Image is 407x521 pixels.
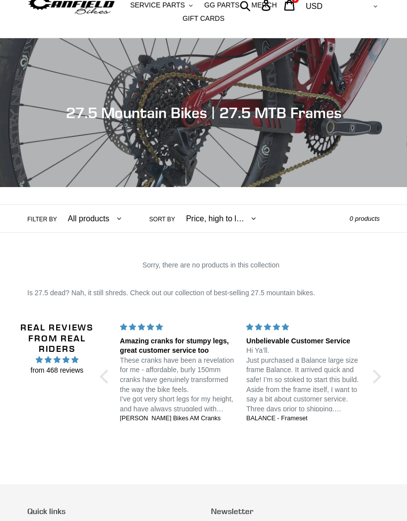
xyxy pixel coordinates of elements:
span: 27.5 Mountain Bikes | 27.5 MTB Frames [66,104,341,122]
a: [PERSON_NAME] Bikes AM Cranks [120,414,235,423]
p: These cranks have been a revelation for me - affordable, burly 150mm cranks have genuinely transf... [120,356,235,414]
span: GG PARTS [204,1,240,9]
span: from 468 reviews [20,365,94,376]
p: Quick links [27,507,196,516]
span: 0 products [349,215,380,222]
span: 4.96 stars [20,354,94,365]
div: Amazing cranks for stumpy legs, great customer service too [120,336,235,356]
div: Unbelievable Customer Service [246,336,361,346]
p: Sorry, there are no products in this collection [42,260,380,270]
p: Hi Ya’ll. Just purchased a Balance large size frame Balance. It arrived quick and safe! I’m so st... [246,346,361,414]
label: Sort by [149,215,175,224]
p: Newsletter [211,507,380,516]
span: SERVICE PARTS [130,1,185,9]
div: 5 stars [120,322,235,332]
label: Filter by [27,215,57,224]
div: 5 stars [246,322,361,332]
a: GIFT CARDS [178,12,230,25]
a: BALANCE - Frameset [246,414,361,423]
span: GIFT CARDS [183,14,225,23]
h2: Real Reviews from Real Riders [20,322,94,354]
